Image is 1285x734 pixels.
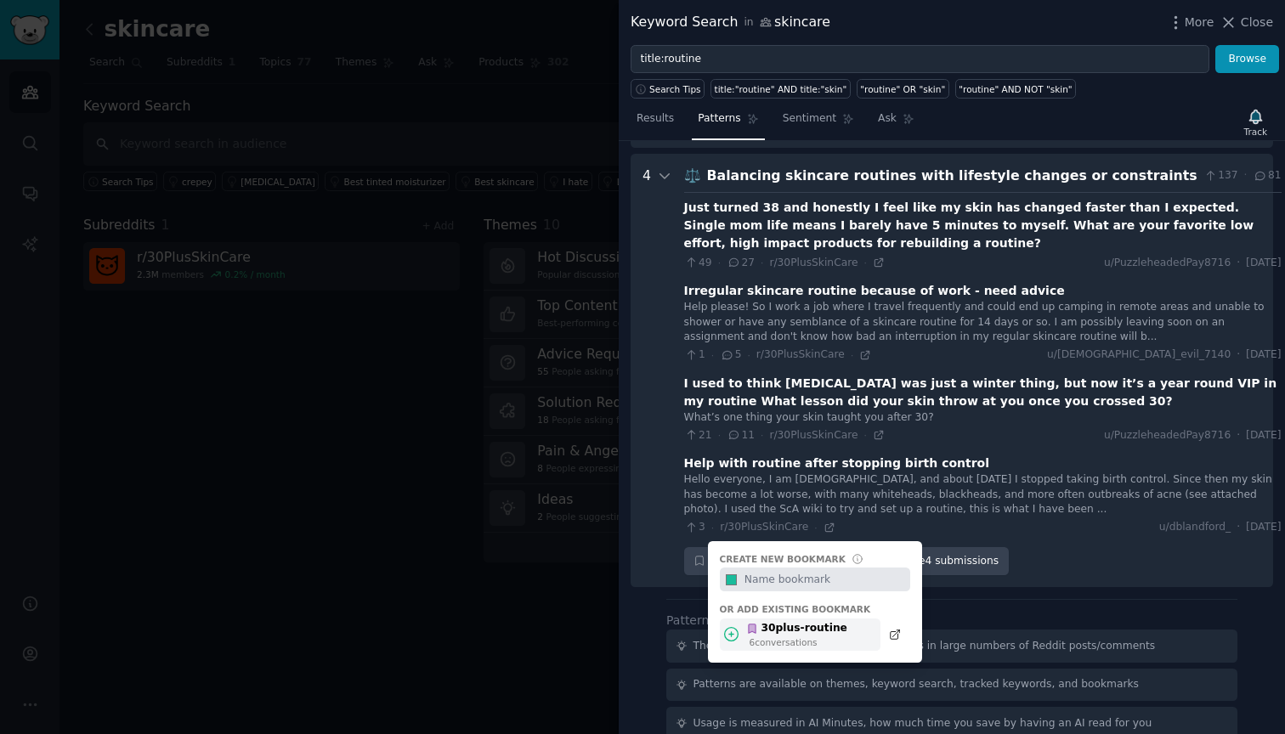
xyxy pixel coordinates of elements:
span: 1 [684,347,705,363]
span: u/dblandford_ [1159,520,1231,535]
span: 21 [684,428,712,443]
span: Sentiment [783,111,836,127]
span: [DATE] [1246,520,1281,535]
span: u/PuzzleheadedPay8716 [1104,428,1231,443]
div: Patterns are available on themes, keyword search, tracked keywords, and bookmarks [693,677,1139,692]
div: 6 conversation s [750,636,847,648]
span: 81 [1253,168,1281,183]
a: "routine" AND NOT "skin" [955,79,1076,99]
span: [DATE] [1246,428,1281,443]
span: ⚖️ [684,167,701,183]
div: The Patterns feature finds common patterns in large numbers of Reddit posts/comments [693,639,1156,654]
button: Browse [1215,45,1279,74]
span: u/[DEMOGRAPHIC_DATA]_evil_7140 [1047,347,1231,363]
a: Sentiment [777,105,860,140]
span: in [744,15,753,31]
div: 30plus-routine [746,621,847,636]
div: What’s one thing your skin taught you after 30? [684,410,1282,426]
span: · [761,429,763,441]
a: Patterns [692,105,764,140]
span: 5 [720,347,741,363]
div: Hello everyone, I am [DEMOGRAPHIC_DATA], and about [DATE] I stopped taking birth control. Since t... [684,472,1282,517]
span: · [864,257,867,268]
span: Search Tips [649,83,701,95]
div: "routine" OR "skin" [860,83,945,95]
span: 27 [727,256,755,271]
div: Help please! So I work a job where I travel frequently and could end up camping in remote areas a... [684,300,1282,345]
div: Create new bookmark [720,553,846,565]
span: 3 [684,520,705,535]
div: 4 [642,166,651,576]
div: Or add existing bookmark [720,603,910,615]
span: · [761,257,763,268]
span: 137 [1203,168,1238,183]
span: · [718,429,721,441]
span: · [1237,520,1240,535]
span: · [1237,347,1240,363]
div: Irregular skincare routine because of work - need advice [684,282,1065,300]
span: Close [1241,14,1273,31]
a: title:"routine" AND title:"skin" [710,79,851,99]
span: [DATE] [1246,347,1281,363]
div: Just turned 38 and honestly I feel like my skin has changed faster than I expected. Single mom li... [684,199,1282,252]
label: Patterns Tips [666,613,743,627]
span: 11 [727,428,755,443]
div: Usage is measured in AI Minutes, how much time you save by having an AI read for you [693,716,1152,731]
div: I used to think [MEDICAL_DATA] was just a winter thing, but now it’s a year round VIP in my routi... [684,375,1282,410]
span: r/30PlusSkinCare [720,521,808,533]
span: · [711,349,714,361]
span: · [1244,168,1248,183]
span: · [851,349,853,361]
button: Track [1238,104,1273,140]
span: · [864,429,867,441]
span: [DATE] [1246,256,1281,271]
div: Help with routine after stopping birth control [684,455,990,472]
input: Name bookmark [741,567,909,591]
span: · [747,349,750,361]
span: r/30PlusSkinCare [769,257,858,268]
span: u/PuzzleheadedPay8716 [1104,256,1231,271]
a: Results [631,105,680,140]
button: Search Tips [631,79,705,99]
a: Browse4 submissions [859,547,1008,576]
a: "routine" OR "skin" [857,79,949,99]
button: More [1167,14,1214,31]
span: 49 [684,256,712,271]
input: Try a keyword related to your business [631,45,1209,74]
span: Patterns [698,111,740,127]
span: · [814,522,817,534]
span: · [1237,428,1240,443]
div: Keyword Search skincare [631,12,830,33]
span: · [711,522,714,534]
span: r/30PlusSkinCare [769,429,858,441]
span: More [1185,14,1214,31]
button: Close [1220,14,1273,31]
span: r/30PlusSkinCare [756,348,845,360]
a: Ask [872,105,920,140]
span: Results [637,111,674,127]
span: · [718,257,721,268]
div: Balancing skincare routines with lifestyle changes or constraints [707,166,1197,187]
div: "routine" AND NOT "skin" [959,83,1072,95]
div: Track [1244,126,1267,138]
span: · [1237,256,1240,271]
div: title:"routine" AND title:"skin" [715,83,847,95]
span: Ask [878,111,897,127]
